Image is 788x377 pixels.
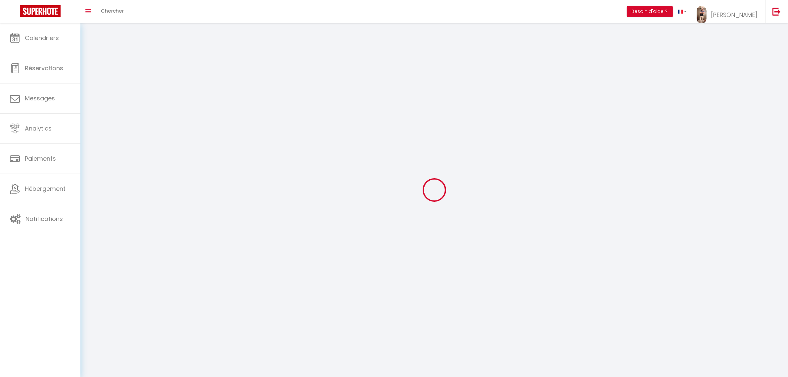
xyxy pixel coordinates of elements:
[25,34,59,42] span: Calendriers
[101,7,124,14] span: Chercher
[772,7,781,16] img: logout
[25,215,63,223] span: Notifications
[697,6,707,24] img: ...
[711,11,757,19] span: [PERSON_NAME]
[627,6,673,17] button: Besoin d'aide ?
[25,64,63,72] span: Réservations
[25,124,52,133] span: Analytics
[25,94,55,102] span: Messages
[25,154,56,163] span: Paiements
[25,185,66,193] span: Hébergement
[20,5,61,17] img: Super Booking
